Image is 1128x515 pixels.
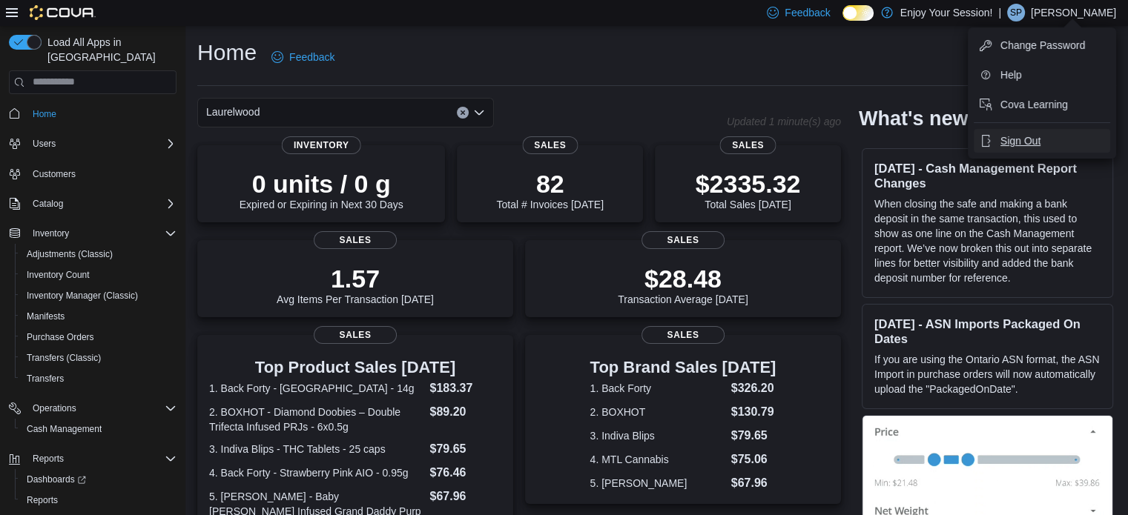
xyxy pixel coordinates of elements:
[15,285,182,306] button: Inventory Manager (Classic)
[21,328,100,346] a: Purchase Orders
[15,469,182,490] a: Dashboards
[21,491,177,509] span: Reports
[27,135,62,153] button: Users
[265,42,340,72] a: Feedback
[429,403,501,421] dd: $89.20
[1000,133,1040,148] span: Sign Out
[314,231,397,249] span: Sales
[27,373,64,385] span: Transfers
[731,403,776,421] dd: $130.79
[15,490,182,511] button: Reports
[209,465,423,480] dt: 4. Back Forty - Strawberry Pink AIO - 0.95g
[15,419,182,439] button: Cash Management
[27,290,138,302] span: Inventory Manager (Classic)
[33,227,69,239] span: Inventory
[21,328,177,346] span: Purchase Orders
[21,266,177,284] span: Inventory Count
[496,169,603,210] div: Total # Invoices [DATE]
[282,136,361,154] span: Inventory
[209,359,501,376] h3: Top Product Sales [DATE]
[27,165,82,183] a: Customers
[27,195,69,213] button: Catalog
[429,464,501,482] dd: $76.46
[590,452,725,467] dt: 4. MTL Cannabis
[27,269,90,281] span: Inventory Count
[21,349,177,367] span: Transfers (Classic)
[696,169,801,210] div: Total Sales [DATE]
[209,442,423,456] dt: 3. Indiva Blips - THC Tablets - 25 caps
[27,195,177,213] span: Catalog
[1031,4,1116,21] p: [PERSON_NAME]
[696,169,801,199] p: $2335.32
[42,35,177,64] span: Load All Apps in [GEOGRAPHIC_DATA]
[33,198,63,210] span: Catalog
[240,169,403,199] p: 0 units / 0 g
[3,133,182,154] button: Users
[21,370,177,388] span: Transfers
[289,50,334,64] span: Feedback
[785,5,830,20] span: Feedback
[731,427,776,445] dd: $79.65
[27,352,101,364] span: Transfers (Classic)
[1010,4,1022,21] span: SP
[27,450,70,468] button: Reports
[590,428,725,443] dt: 3. Indiva Blips
[874,196,1101,285] p: When closing the safe and making a bank deposit in the same transaction, this used to show as one...
[1000,38,1085,53] span: Change Password
[27,310,65,322] span: Manifests
[27,399,82,417] button: Operations
[21,471,177,488] span: Dashboards
[974,63,1110,87] button: Help
[21,471,92,488] a: Dashboards
[522,136,578,154] span: Sales
[21,266,96,284] a: Inventory Count
[21,420,177,438] span: Cash Management
[27,165,177,183] span: Customers
[641,231,725,249] span: Sales
[21,245,177,263] span: Adjustments (Classic)
[3,223,182,244] button: Inventory
[21,349,107,367] a: Transfers (Classic)
[842,5,874,21] input: Dark Mode
[30,5,96,20] img: Cova
[21,308,70,325] a: Manifests
[974,129,1110,153] button: Sign Out
[27,105,62,123] a: Home
[27,450,177,468] span: Reports
[429,440,501,458] dd: $79.65
[641,326,725,344] span: Sales
[27,248,113,260] span: Adjustments (Classic)
[277,264,434,305] div: Avg Items Per Transaction [DATE]
[874,316,1101,346] h3: [DATE] - ASN Imports Packaged On Dates
[27,225,177,242] span: Inventory
[3,163,182,185] button: Customers
[209,381,423,396] dt: 1. Back Forty - [GEOGRAPHIC_DATA] - 14g
[21,287,177,305] span: Inventory Manager (Classic)
[457,107,469,119] button: Clear input
[33,138,56,150] span: Users
[731,474,776,492] dd: $67.96
[27,399,177,417] span: Operations
[15,327,182,348] button: Purchase Orders
[197,38,257,67] h1: Home
[3,448,182,469] button: Reports
[731,379,776,397] dd: $326.20
[27,331,94,343] span: Purchase Orders
[590,476,725,491] dt: 5. [PERSON_NAME]
[590,359,776,376] h3: Top Brand Sales [DATE]
[21,287,144,305] a: Inventory Manager (Classic)
[21,308,177,325] span: Manifests
[314,326,397,344] span: Sales
[21,491,64,509] a: Reports
[720,136,776,154] span: Sales
[209,405,423,434] dt: 2. BOXHOT - Diamond Doobies – Double Trifecta Infused PRJs - 6x0.5g
[15,348,182,368] button: Transfers (Classic)
[1000,67,1022,82] span: Help
[900,4,993,21] p: Enjoy Your Session!
[3,193,182,214] button: Catalog
[15,265,182,285] button: Inventory Count
[859,107,968,130] h2: What's new
[727,116,841,127] p: Updated 1 minute(s) ago
[1007,4,1025,21] div: Sara Peters
[240,169,403,210] div: Expired or Expiring in Next 30 Days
